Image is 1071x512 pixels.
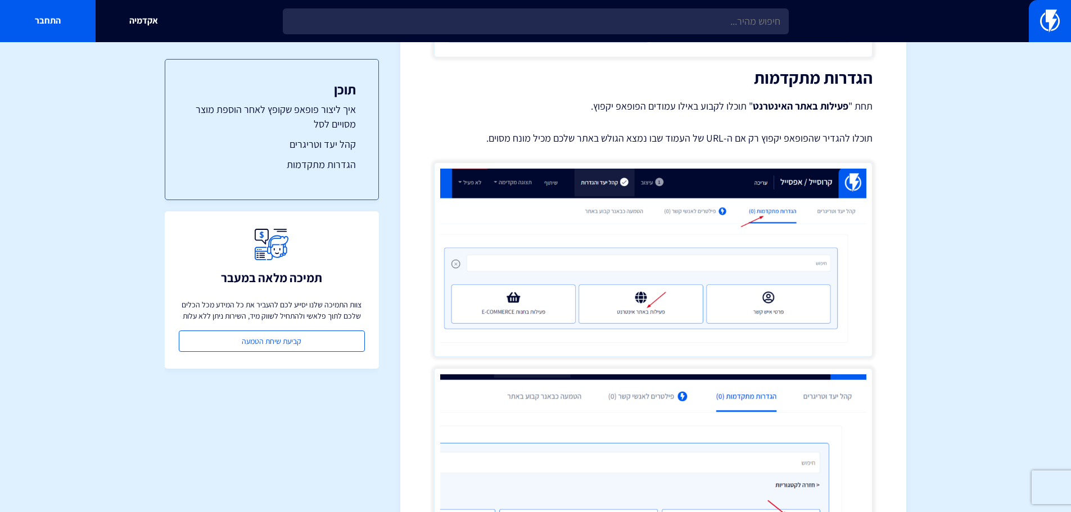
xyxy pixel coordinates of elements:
a: הגדרות מתקדמות [188,157,356,172]
h3: תוכן [188,82,356,97]
a: איך ליצור פופאפ שקופץ לאחר הוספת מוצר מסויים לסל [188,102,356,131]
p: תוכלו להגדיר שהפופאפ יקפוץ רק אם ה-URL של העמוד שבו נמצא הגולש באתר שלכם מכיל מונח מסוים. [434,131,873,146]
strong: פעילות באתר האינטרנט [753,99,848,112]
h3: תמיכה מלאה במעבר [221,271,322,284]
p: תחת " " תוכלו לקבוע באילו עמודים הפופאפ יקפוץ. [434,98,873,114]
p: צוות התמיכה שלנו יסייע לכם להעביר את כל המידע מכל הכלים שלכם לתוך פלאשי ולהתחיל לשווק מיד, השירות... [179,299,365,321]
input: חיפוש מהיר... [283,8,789,34]
h2: הגדרות מתקדמות [434,69,873,87]
a: קהל יעד וטריגרים [188,137,356,152]
a: קביעת שיחת הטמעה [179,330,365,352]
